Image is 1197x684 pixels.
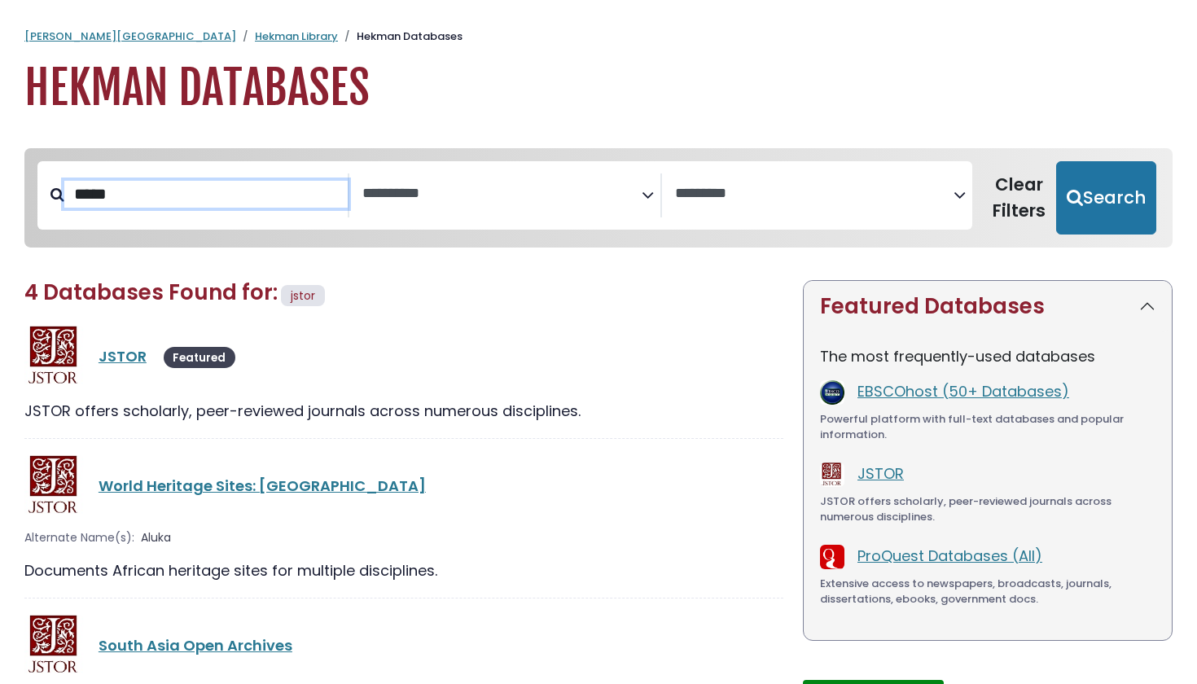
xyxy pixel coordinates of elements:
[804,281,1172,332] button: Featured Databases
[820,493,1155,525] div: JSTOR offers scholarly, peer-reviewed journals across numerous disciplines.
[820,411,1155,443] div: Powerful platform with full-text databases and popular information.
[141,529,171,546] span: Aluka
[24,529,134,546] span: Alternate Name(s):
[1056,161,1156,235] button: Submit for Search Results
[982,161,1056,235] button: Clear Filters
[362,186,641,203] textarea: Search
[64,181,348,208] input: Search database by title or keyword
[99,635,292,655] a: South Asia Open Archives
[99,346,147,366] a: JSTOR
[99,476,426,496] a: World Heritage Sites: [GEOGRAPHIC_DATA]
[857,546,1042,566] a: ProQuest Databases (All)
[24,400,783,422] div: JSTOR offers scholarly, peer-reviewed journals across numerous disciplines.
[675,186,954,203] textarea: Search
[820,345,1155,367] p: The most frequently-used databases
[857,381,1069,401] a: EBSCOhost (50+ Databases)
[24,278,278,307] span: 4 Databases Found for:
[24,559,783,581] div: Documents African heritage sites for multiple disciplines.
[255,28,338,44] a: Hekman Library
[24,148,1173,248] nav: Search filters
[857,463,904,484] a: JSTOR
[820,576,1155,607] div: Extensive access to newspapers, broadcasts, journals, dissertations, ebooks, government docs.
[291,287,315,304] span: jstor
[164,347,235,368] span: Featured
[338,28,463,45] li: Hekman Databases
[24,28,1173,45] nav: breadcrumb
[24,28,236,44] a: [PERSON_NAME][GEOGRAPHIC_DATA]
[24,61,1173,116] h1: Hekman Databases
